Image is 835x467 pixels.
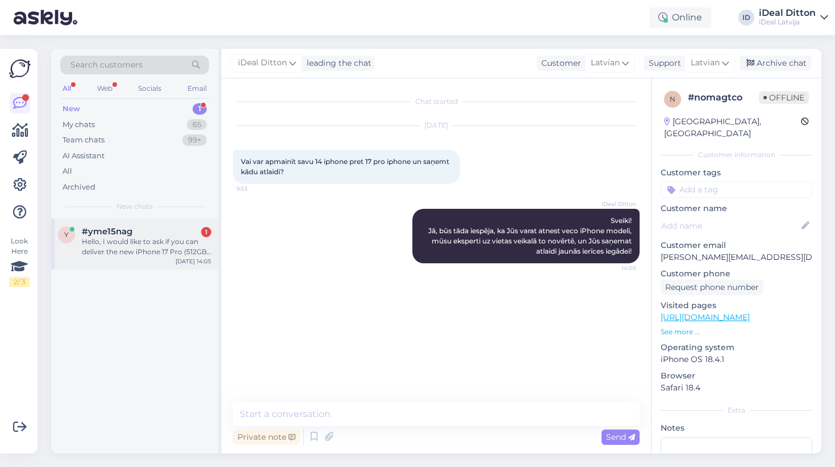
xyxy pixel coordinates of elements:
div: Request phone number [661,280,763,295]
p: Customer name [661,203,812,214]
p: [PERSON_NAME][EMAIL_ADDRESS][DOMAIN_NAME] [661,251,812,263]
div: iDeal Ditton [759,9,816,18]
span: Search customers [70,59,143,71]
span: New chats [116,201,153,212]
div: iDeal Latvija [759,18,816,27]
div: Extra [661,405,812,415]
div: Look Here [9,236,30,287]
div: Archived [62,182,95,193]
div: Customer information [661,150,812,160]
div: Private note [233,430,300,445]
span: Vai var apmainīt savu 14 iphone pret 17 pro iphone un saņemt kādu atlaidi? [241,157,451,176]
span: Latvian [691,57,720,69]
a: iDeal DittoniDeal Latvija [759,9,828,27]
span: n [670,95,675,103]
div: Support [644,57,681,69]
div: [GEOGRAPHIC_DATA], [GEOGRAPHIC_DATA] [664,116,801,140]
p: Operating system [661,342,812,354]
div: [DATE] 14:05 [176,257,211,266]
span: Latvian [591,57,620,69]
p: Customer email [661,239,812,251]
div: All [62,166,72,177]
div: Socials [136,81,164,96]
span: Send [606,432,635,442]
div: 65 [187,119,207,131]
span: #yme15nag [82,226,132,237]
div: Email [185,81,209,96]
div: New [62,103,80,115]
div: Hello, I would like to ask if you can deliver the new iPhone 17 Pro (512GB) to [GEOGRAPHIC_DATA],... [82,237,211,257]
div: Web [95,81,115,96]
a: [URL][DOMAIN_NAME] [661,312,750,322]
div: 1 [193,103,207,115]
input: Add a tag [661,181,812,198]
div: 99+ [182,134,207,146]
div: AI Assistant [62,150,105,162]
div: Team chats [62,134,105,146]
p: Customer tags [661,167,812,179]
div: 1 [201,227,211,237]
div: [DATE] [233,120,640,131]
div: Customer [537,57,581,69]
div: 2 / 3 [9,277,30,287]
p: See more ... [661,327,812,337]
span: 9:53 [236,184,279,193]
div: Archive chat [740,56,811,71]
div: Chat started [233,96,640,107]
input: Add name [661,220,799,232]
div: leading the chat [302,57,371,69]
div: Online [649,7,711,28]
div: ID [738,10,754,26]
p: iPhone OS 18.4.1 [661,354,812,365]
span: Offline [759,91,809,104]
p: Customer phone [661,268,812,280]
div: # nomagtco [688,91,759,104]
span: iDeal Ditton [594,200,636,208]
span: y [64,230,69,239]
p: Notes [661,422,812,434]
span: 14:05 [594,264,636,272]
p: Safari 18.4 [661,382,812,394]
span: iDeal Ditton [238,57,287,69]
img: Askly Logo [9,58,31,79]
div: All [60,81,73,96]
p: Browser [661,370,812,382]
p: Visited pages [661,300,812,312]
div: My chats [62,119,95,131]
